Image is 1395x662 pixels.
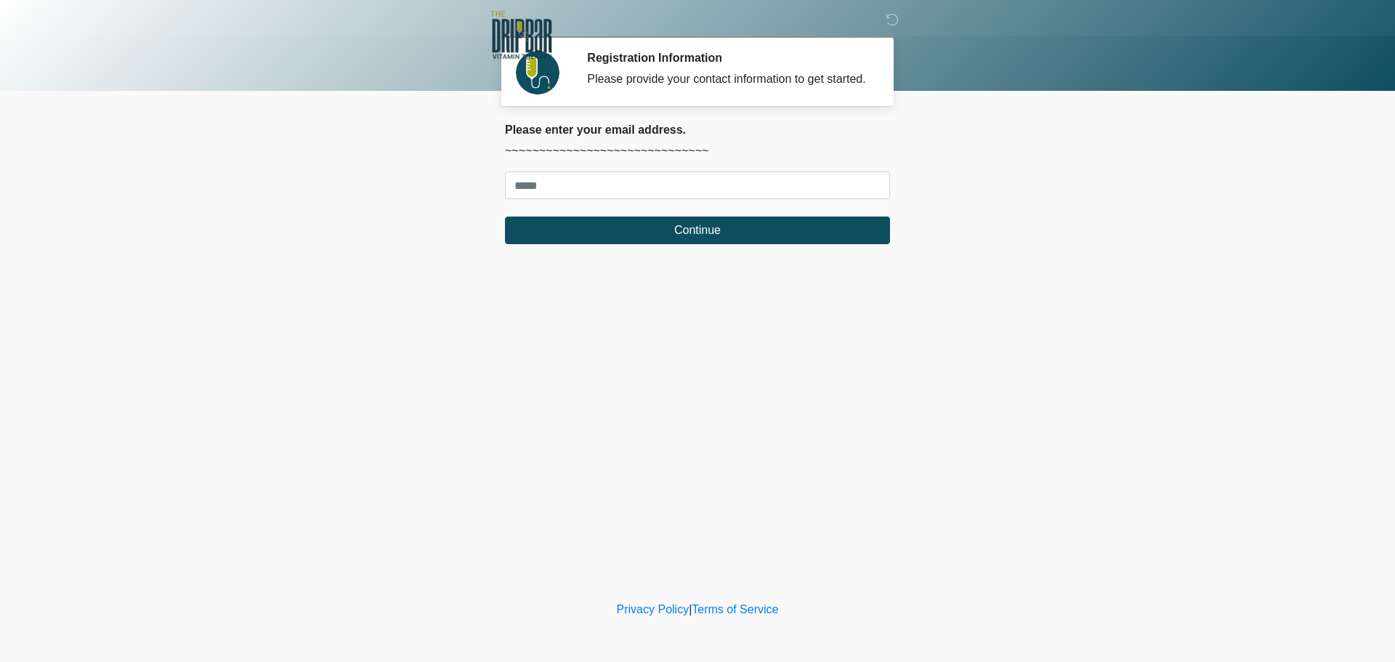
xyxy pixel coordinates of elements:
[516,51,559,94] img: Agent Avatar
[587,70,868,88] div: Please provide your contact information to get started.
[692,603,778,615] a: Terms of Service
[505,123,890,137] h2: Please enter your email address.
[689,603,692,615] a: |
[505,142,890,160] p: ~~~~~~~~~~~~~~~~~~~~~~~~~~~~~~
[490,11,552,59] img: The DRIPBaR - Alamo Ranch SATX Logo
[617,603,690,615] a: Privacy Policy
[505,217,890,244] button: Continue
